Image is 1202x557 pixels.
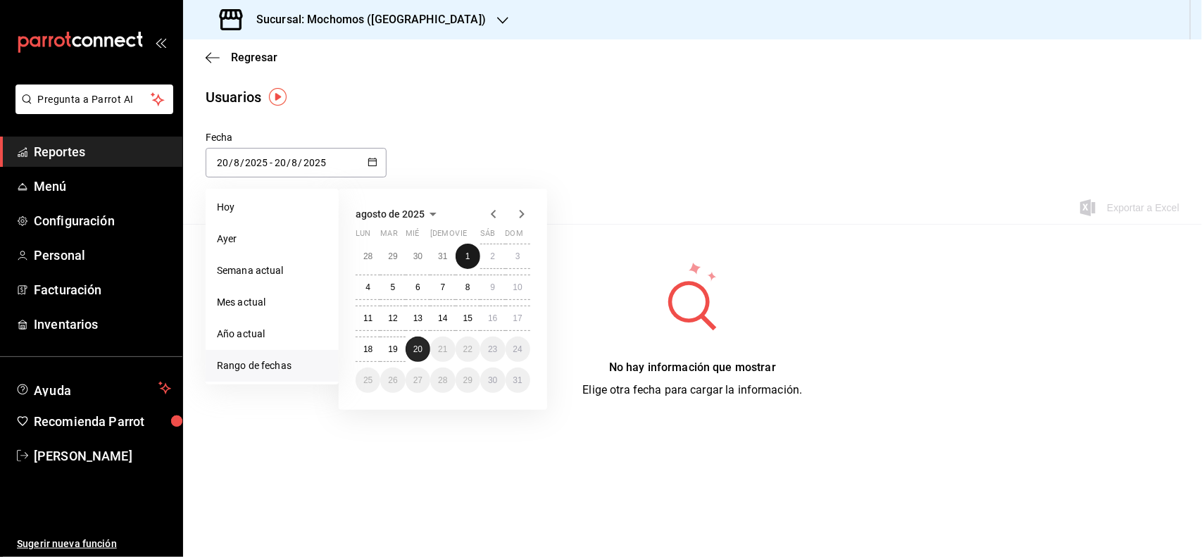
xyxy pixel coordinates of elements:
[438,375,447,385] abbr: 28 de agosto de 2025
[34,412,171,431] span: Recomienda Parrot
[292,157,299,168] input: Month
[365,282,370,292] abbr: 4 de agosto de 2025
[388,375,397,385] abbr: 26 de agosto de 2025
[456,275,480,300] button: 8 de agosto de 2025
[380,337,405,362] button: 19 de agosto de 2025
[356,337,380,362] button: 18 de agosto de 2025
[206,350,339,382] li: Rango de fechas
[406,275,430,300] button: 6 de agosto de 2025
[480,229,495,244] abbr: sábado
[413,375,422,385] abbr: 27 de agosto de 2025
[155,37,166,48] button: open_drawer_menu
[438,251,447,261] abbr: 31 de julio de 2025
[356,244,380,269] button: 28 de julio de 2025
[34,246,171,265] span: Personal
[380,368,405,393] button: 26 de agosto de 2025
[269,88,287,106] img: Tooltip marker
[406,337,430,362] button: 20 de agosto de 2025
[17,537,171,551] span: Sugerir nueva función
[34,177,171,196] span: Menú
[244,157,268,168] input: Year
[506,368,530,393] button: 31 de agosto de 2025
[488,344,497,354] abbr: 23 de agosto de 2025
[206,287,339,318] li: Mes actual
[356,206,442,223] button: agosto de 2025
[15,85,173,114] button: Pregunta a Parrot AI
[430,337,455,362] button: 21 de agosto de 2025
[287,157,291,168] span: /
[356,368,380,393] button: 25 de agosto de 2025
[506,244,530,269] button: 3 de agosto de 2025
[506,306,530,331] button: 17 de agosto de 2025
[441,282,446,292] abbr: 7 de agosto de 2025
[456,337,480,362] button: 22 de agosto de 2025
[388,344,397,354] abbr: 19 de agosto de 2025
[413,251,422,261] abbr: 30 de julio de 2025
[34,446,171,465] span: [PERSON_NAME]
[406,306,430,331] button: 13 de agosto de 2025
[406,229,419,244] abbr: miércoles
[270,157,273,168] span: -
[356,229,370,244] abbr: lunes
[245,11,486,28] h3: Sucursal: Mochomos ([GEOGRAPHIC_DATA])
[480,244,505,269] button: 2 de agosto de 2025
[363,344,373,354] abbr: 18 de agosto de 2025
[206,318,339,350] li: Año actual
[380,244,405,269] button: 29 de julio de 2025
[356,208,425,220] span: agosto de 2025
[515,251,520,261] abbr: 3 de agosto de 2025
[456,229,467,244] abbr: viernes
[356,275,380,300] button: 4 de agosto de 2025
[465,251,470,261] abbr: 1 de agosto de 2025
[406,244,430,269] button: 30 de julio de 2025
[233,157,240,168] input: Month
[229,157,233,168] span: /
[388,313,397,323] abbr: 12 de agosto de 2025
[488,375,497,385] abbr: 30 de agosto de 2025
[465,282,470,292] abbr: 8 de agosto de 2025
[380,306,405,331] button: 12 de agosto de 2025
[513,344,522,354] abbr: 24 de agosto de 2025
[206,51,277,64] button: Regresar
[240,157,244,168] span: /
[456,244,480,269] button: 1 de agosto de 2025
[363,251,373,261] abbr: 28 de julio de 2025
[34,211,171,230] span: Configuración
[206,87,261,108] div: Usuarios
[430,306,455,331] button: 14 de agosto de 2025
[299,157,303,168] span: /
[415,282,420,292] abbr: 6 de agosto de 2025
[463,313,472,323] abbr: 15 de agosto de 2025
[34,315,171,334] span: Inventarios
[363,313,373,323] abbr: 11 de agosto de 2025
[438,313,447,323] abbr: 14 de agosto de 2025
[34,280,171,299] span: Facturación
[583,359,803,376] div: No hay información que mostrar
[456,306,480,331] button: 15 de agosto de 2025
[34,380,153,396] span: Ayuda
[274,157,287,168] input: Day
[380,275,405,300] button: 5 de agosto de 2025
[206,223,339,255] li: Ayer
[38,92,151,107] span: Pregunta a Parrot AI
[490,282,495,292] abbr: 9 de agosto de 2025
[438,344,447,354] abbr: 21 de agosto de 2025
[206,130,387,145] div: Fecha
[388,251,397,261] abbr: 29 de julio de 2025
[430,229,513,244] abbr: jueves
[231,51,277,64] span: Regresar
[513,375,522,385] abbr: 31 de agosto de 2025
[34,142,171,161] span: Reportes
[391,282,396,292] abbr: 5 de agosto de 2025
[506,275,530,300] button: 10 de agosto de 2025
[206,255,339,287] li: Semana actual
[10,102,173,117] a: Pregunta a Parrot AI
[430,368,455,393] button: 28 de agosto de 2025
[413,313,422,323] abbr: 13 de agosto de 2025
[480,275,505,300] button: 9 de agosto de 2025
[463,375,472,385] abbr: 29 de agosto de 2025
[216,157,229,168] input: Day
[506,229,523,244] abbr: domingo
[488,313,497,323] abbr: 16 de agosto de 2025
